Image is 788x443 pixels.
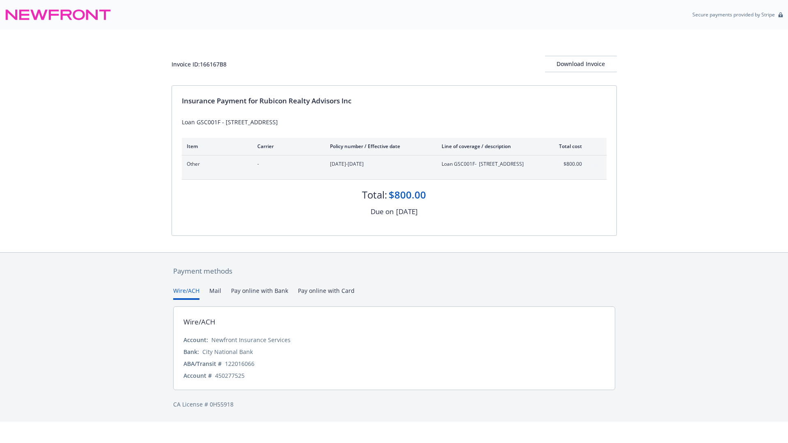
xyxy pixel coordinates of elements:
[298,286,355,300] button: Pay online with Card
[225,359,254,368] div: 122016066
[442,160,538,168] span: Loan GSC001F- [STREET_ADDRESS]
[442,143,538,150] div: Line of coverage / description
[182,96,607,106] div: Insurance Payment for Rubicon Realty Advisors Inc
[172,60,227,69] div: Invoice ID: 166167B8
[231,286,288,300] button: Pay online with Bank
[182,155,607,179] div: Other-[DATE]-[DATE]Loan GSC001F- [STREET_ADDRESS]$800.00expand content
[551,160,582,168] span: $800.00
[173,286,199,300] button: Wire/ACH
[183,317,215,327] div: Wire/ACH
[215,371,245,380] div: 450277525
[183,347,199,356] div: Bank:
[589,160,602,174] button: expand content
[211,336,291,344] div: Newfront Insurance Services
[362,188,387,202] div: Total:
[545,56,617,72] button: Download Invoice
[187,160,244,168] span: Other
[182,118,607,126] div: Loan GSC001F - [STREET_ADDRESS]
[187,143,244,150] div: Item
[389,188,426,202] div: $800.00
[257,160,317,168] span: -
[371,206,394,217] div: Due on
[257,143,317,150] div: Carrier
[183,371,212,380] div: Account #
[330,143,428,150] div: Policy number / Effective date
[202,347,253,356] div: City National Bank
[173,266,615,276] div: Payment methods
[692,11,775,18] p: Secure payments provided by Stripe
[183,359,222,368] div: ABA/Transit #
[209,286,221,300] button: Mail
[396,206,418,217] div: [DATE]
[183,336,208,344] div: Account:
[551,143,582,150] div: Total cost
[173,400,615,409] div: CA License # 0H55918
[330,160,428,168] span: [DATE]-[DATE]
